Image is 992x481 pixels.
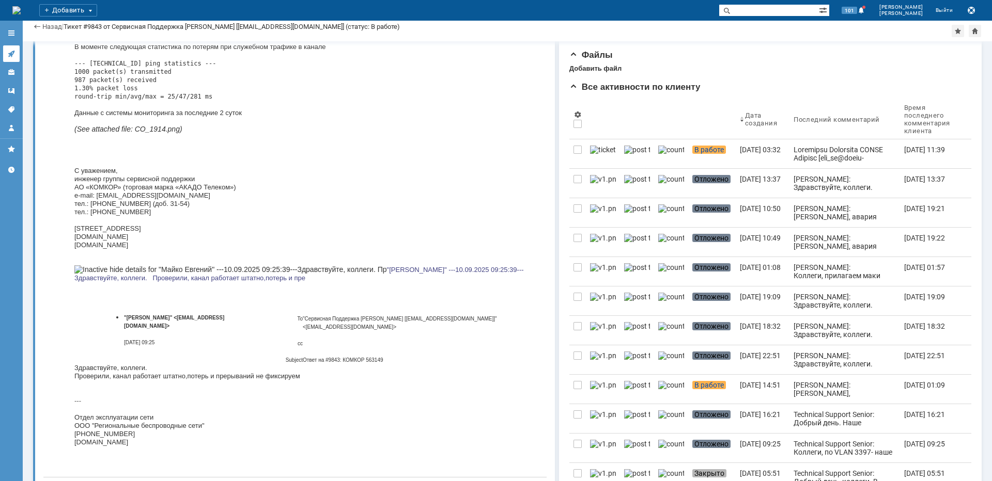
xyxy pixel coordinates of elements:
a: v1.png [586,404,620,433]
img: counter.png [658,146,684,154]
a: [DATE] 11:39 [900,139,963,168]
div: [DATE] 03:32 [740,146,781,154]
a: [PERSON_NAME]: Здравствуйте, коллеги. Проверили, канал работает штатно, видим постоянный трафик о... [789,286,900,315]
a: [DATE] 22:51 [900,345,963,374]
span: Отложено [692,175,731,183]
img: logo [12,6,21,14]
span: Отложено [692,204,731,213]
div: [DATE] 01:09 [904,381,945,389]
a: post ticket.png [620,139,654,168]
span: Отложено [692,410,731,419]
div: Дата создания [745,111,777,127]
a: v1.png [586,257,620,286]
a: v1.png [586,345,620,374]
img: counter.png [658,204,684,213]
a: Активности [3,45,20,62]
span: Все активности по клиенту [569,82,701,92]
font: To [223,314,228,319]
img: v1.png [590,322,616,330]
a: v1.png [586,316,620,345]
a: [DATE] 13:37 [900,169,963,198]
a: v1.png [586,286,620,315]
a: [PERSON_NAME]: [PERSON_NAME], авария устранена в 13.00 [789,198,900,227]
div: [DATE] 19:09 [740,293,781,301]
div: [DATE] 13:37 [904,175,945,183]
div: [PERSON_NAME]: Здравствуйте, коллеги. Проверили, канал работает штатно, видим постоянный трафик о... [794,293,896,334]
font: Ответ на #9843: КОМКОР 563149 [228,355,309,361]
a: post ticket.png [620,257,654,286]
div: [DATE] 13:37 [740,175,781,183]
font: Магеллана просп., д.РРЛ на ящике (55.590396, 37.450077) [21,56,204,64]
a: Отложено [688,434,736,462]
a: counter.png [654,257,688,286]
div: [DATE] 11:39 [904,146,945,154]
a: Теги [3,101,20,118]
a: post ticket.png [620,198,654,227]
font: Subject [211,355,228,361]
div: [DATE] 09:25 [904,440,945,448]
span: В работе [692,146,726,154]
div: [DATE] 01:57 [904,263,945,271]
img: post ticket.png [624,381,650,389]
img: ticket_notification.png [590,146,616,154]
img: counter.png [658,440,684,448]
img: counter.png [658,351,684,360]
a: [DATE] 18:32 [736,316,789,345]
span: Расширенный поиск [819,5,829,14]
img: v1.png [590,204,616,213]
img: post ticket.png [624,175,650,183]
a: counter.png [654,286,688,315]
a: [DATE] 19:22 [900,228,963,256]
span: Отложено [692,293,731,301]
a: [DATE] 13:37 [736,169,789,198]
div: [DATE] 14:51 [740,381,781,389]
div: [PERSON_NAME]: Здравствуйте, коллеги. Проверили, канал работает штатно,потерь и прерываний не фик... [794,351,896,393]
span: [PERSON_NAME] [879,4,923,10]
a: [DATE] 01:57 [900,257,963,286]
a: [DATE] 09:25 [736,434,789,462]
a: Клиенты [3,64,20,81]
a: [DATE] 19:09 [900,286,963,315]
b: "[PERSON_NAME]" <[EMAIL_ADDRESS][DOMAIN_NAME]> [50,313,150,327]
a: [DATE] 19:09 [736,286,789,315]
span: Отложено [692,322,731,330]
font: [DATE] 09:25 [50,338,80,343]
span: [PERSON_NAME] [879,10,923,17]
div: [PERSON_NAME]: Коллеги, прилагаем маки которые видим на канале. [794,263,896,288]
font: Коммуникации и связь_КИС_1914 [24,41,130,49]
div: Сделать домашней страницей [969,25,981,37]
a: Перейти на домашнюю страницу [12,6,21,14]
img: counter.png [658,410,684,419]
img: post ticket.png [624,293,650,301]
div: Добавить в избранное [952,25,964,37]
div: [DATE] 19:22 [904,234,945,242]
a: Шаблоны комментариев [3,83,20,99]
a: post ticket.png [620,375,654,404]
a: [DATE] 10:49 [736,228,789,256]
a: [PERSON_NAME]: [PERSON_NAME], авария устранена в 13.00 [789,228,900,256]
img: counter.png [658,469,684,477]
span: Отложено [692,263,731,271]
img: counter.png [658,381,684,389]
span: Отложено [692,440,731,448]
a: Назад [42,23,62,30]
img: counter.png [658,293,684,301]
div: [DATE] 05:51 [904,469,945,477]
a: В работе [688,375,736,404]
div: [DATE] 16:21 [740,410,781,419]
div: [DATE] 22:51 [740,351,781,360]
a: post ticket.png [620,345,654,374]
a: Отложено [688,169,736,198]
a: v1.png [586,198,620,227]
a: counter.png [654,198,688,227]
a: [DATE] 01:09 [900,375,963,404]
div: Тикет #9843 от Сервисная Поддержка [PERSON_NAME] [[EMAIL_ADDRESS][DOMAIN_NAME]] (статус: В работе) [64,23,400,30]
img: counter.png [658,322,684,330]
span: Закрыто [692,469,726,477]
a: counter.png [654,404,688,433]
img: v1.png [590,410,616,419]
font: "Сервисная Поддержка [PERSON_NAME] [[EMAIL_ADDRESS][DOMAIN_NAME]]" <[EMAIL_ADDRESS][DOMAIN_NAME]> [228,314,423,328]
a: [DATE] 18:32 [900,316,963,345]
img: v1.png [590,234,616,242]
a: Отложено [688,257,736,286]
